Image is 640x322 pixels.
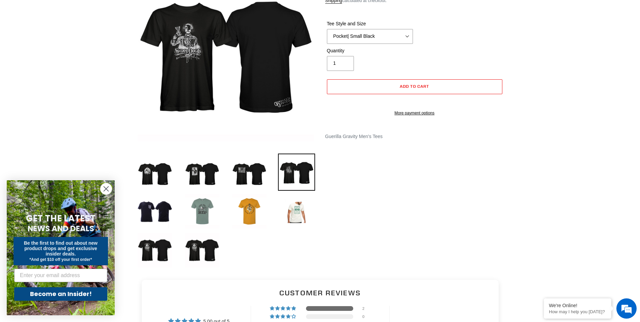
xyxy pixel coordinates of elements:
input: Enter your email address [14,269,107,282]
img: Load image into Gallery viewer, Guerrilla Gravity Men&#39;s Tees [231,193,268,230]
textarea: Type your message and hit 'Enter' [3,184,129,208]
p: How may I help you today? [549,309,606,314]
div: Navigation go back [7,37,18,47]
div: 2 [362,306,370,311]
button: Close dialog [100,183,112,195]
img: Load image into Gallery viewer, Guerrilla Gravity Men&#39;s Tees [136,193,173,230]
img: Load image into Gallery viewer, Guerrilla Gravity Men&#39;s Tees [184,154,221,191]
div: Minimize live chat window [111,3,127,20]
img: Load image into Gallery viewer, Guerrilla Gravity Men&#39;s Tees [184,193,221,230]
div: We're Online! [549,303,606,308]
div: Chat with us now [45,38,123,47]
a: More payment options [327,110,502,116]
img: Load image into Gallery viewer, Guerrilla Gravity Men&#39;s Tees [136,154,173,191]
img: Load image into Gallery viewer, Guerrilla Gravity Men&#39;s Tees [278,154,315,191]
div: Guerilla Gravity Men's Tees [325,133,504,140]
h2: Customer Reviews [147,288,493,298]
span: GET THE LATEST [26,212,95,224]
button: Add to cart [327,79,502,94]
label: Tee Style and Size [327,20,413,27]
img: Load image into Gallery viewer, Guerrilla Gravity Men&#39;s Tees [184,232,221,269]
span: NEWS AND DEALS [28,223,94,234]
span: Be the first to find out about new product drops and get exclusive insider deals. [24,240,98,257]
label: Quantity [327,47,413,54]
button: Become an Insider! [14,287,107,301]
img: Load image into Gallery viewer, Guerrilla Gravity Men&#39;s Tees [231,154,268,191]
span: We're online! [39,85,93,153]
div: 100% (2) reviews with 5 star rating [270,306,297,311]
img: Load image into Gallery viewer, Guerrilla Gravity Men&#39;s Tees [136,232,173,269]
img: Load image into Gallery viewer, Guerrilla Gravity Men&#39;s Tees [278,193,315,230]
span: *And get $10 off your first order* [29,257,92,262]
img: d_696896380_company_1647369064580_696896380 [22,34,38,51]
span: Add to cart [400,84,429,89]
